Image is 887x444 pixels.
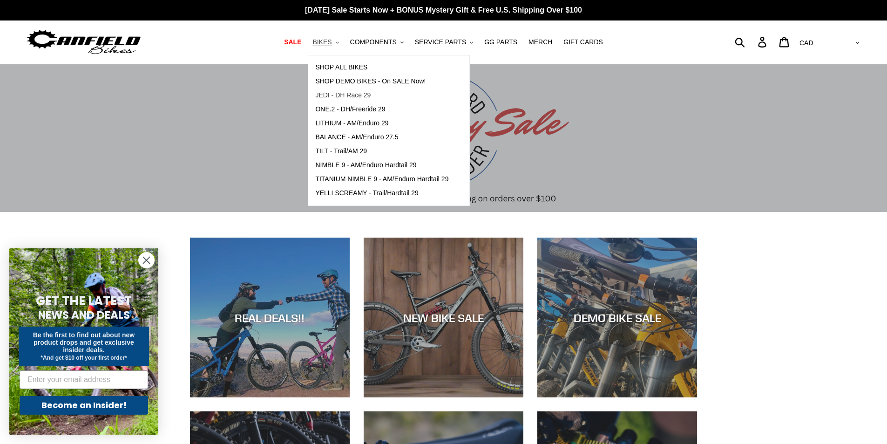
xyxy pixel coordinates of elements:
[38,307,130,322] span: NEWS AND DEALS
[190,238,350,397] a: REAL DEALS!!
[308,158,455,172] a: NIMBLE 9 - AM/Enduro Hardtail 29
[284,38,301,46] span: SALE
[20,370,148,389] input: Enter your email address
[345,36,408,48] button: COMPONENTS
[36,293,132,309] span: GET THE LATEST
[26,27,142,57] img: Canfield Bikes
[364,238,523,397] a: NEW BIKE SALE
[315,91,371,99] span: JEDI - DH Race 29
[308,130,455,144] a: BALANCE - AM/Enduro 27.5
[537,311,697,324] div: DEMO BIKE SALE
[308,116,455,130] a: LITHIUM - AM/Enduro 29
[415,38,466,46] span: SERVICE PARTS
[20,396,148,415] button: Become an Insider!
[308,186,455,200] a: YELLI SCREAMY - Trail/Hardtail 29
[484,38,517,46] span: GG PARTS
[315,161,416,169] span: NIMBLE 9 - AM/Enduro Hardtail 29
[138,252,155,268] button: Close dialog
[315,119,388,127] span: LITHIUM - AM/Enduro 29
[315,147,367,155] span: TILT - Trail/AM 29
[350,38,397,46] span: COMPONENTS
[524,36,557,48] a: MERCH
[480,36,522,48] a: GG PARTS
[308,144,455,158] a: TILT - Trail/AM 29
[315,175,448,183] span: TITANIUM NIMBLE 9 - AM/Enduro Hardtail 29
[364,311,523,324] div: NEW BIKE SALE
[33,331,135,354] span: Be the first to find out about new product drops and get exclusive insider deals.
[190,311,350,324] div: REAL DEALS!!
[315,77,426,85] span: SHOP DEMO BIKES - On SALE Now!
[308,75,455,89] a: SHOP DEMO BIKES - On SALE Now!
[308,36,343,48] button: BIKES
[315,189,419,197] span: YELLI SCREAMY - Trail/Hardtail 29
[308,172,455,186] a: TITANIUM NIMBLE 9 - AM/Enduro Hardtail 29
[315,63,367,71] span: SHOP ALL BIKES
[537,238,697,397] a: DEMO BIKE SALE
[410,36,478,48] button: SERVICE PARTS
[279,36,306,48] a: SALE
[740,32,764,52] input: Search
[559,36,608,48] a: GIFT CARDS
[315,105,385,113] span: ONE.2 - DH/Freeride 29
[41,355,127,361] span: *And get $10 off your first order*
[563,38,603,46] span: GIFT CARDS
[308,89,455,102] a: JEDI - DH Race 29
[312,38,332,46] span: BIKES
[315,133,398,141] span: BALANCE - AM/Enduro 27.5
[308,102,455,116] a: ONE.2 - DH/Freeride 29
[308,61,455,75] a: SHOP ALL BIKES
[528,38,552,46] span: MERCH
